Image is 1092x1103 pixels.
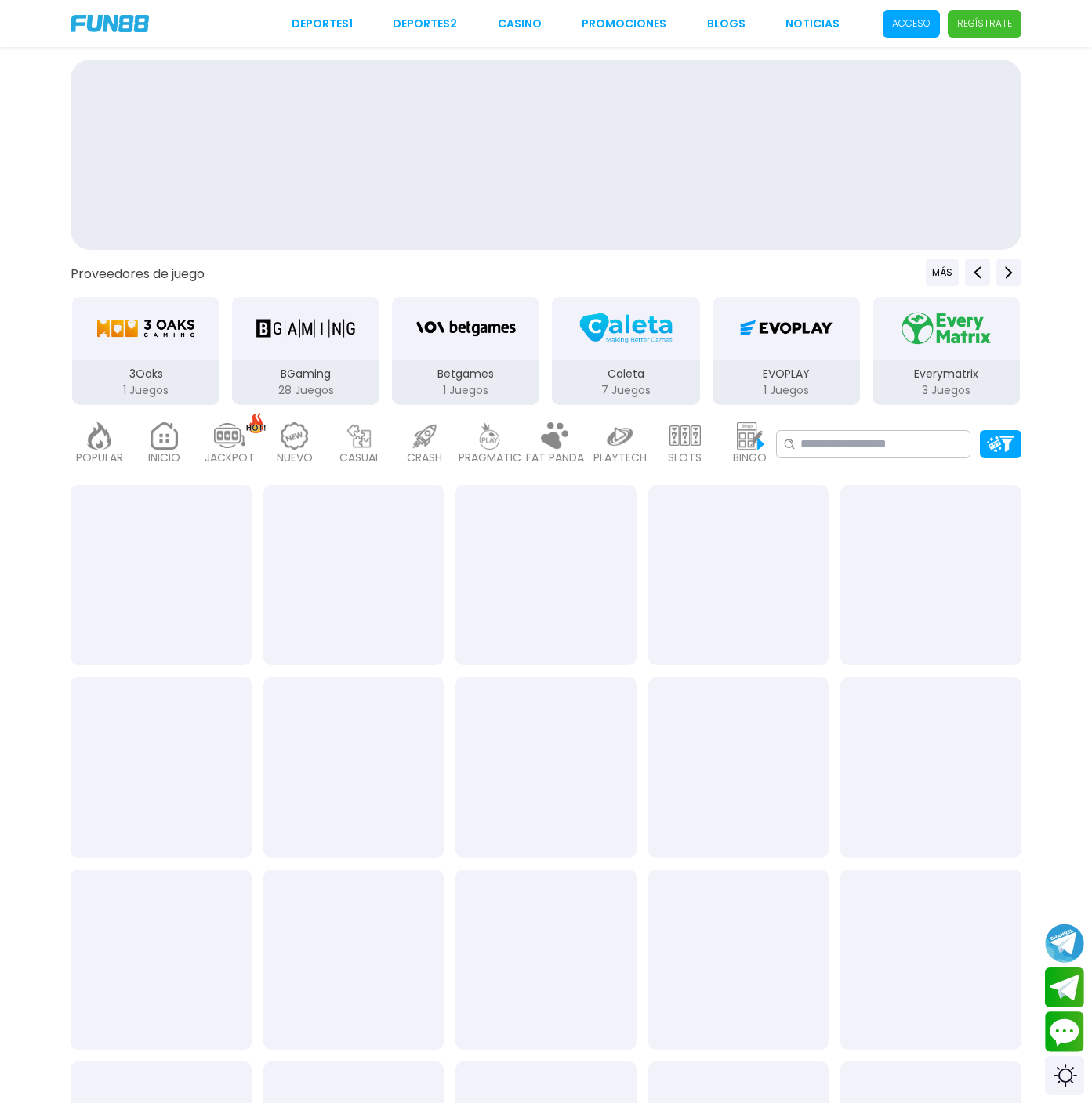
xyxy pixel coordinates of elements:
[897,306,996,350] img: Everymatrix
[582,16,666,32] a: Promociones
[96,306,195,350] img: 3Oaks
[892,16,931,31] p: Acceso
[72,366,219,382] p: 3Oaks
[552,382,699,399] p: 7 Juegos
[84,422,115,450] img: popular_light.webp
[226,295,386,407] button: BGaming
[593,450,647,466] p: PLAYTECH
[526,450,584,466] p: FAT PANDA
[539,422,571,450] img: fat_panda_light.webp
[996,259,1021,286] button: Next providers
[785,16,840,32] a: NOTICIAS
[873,366,1020,382] p: Everymatrix
[546,295,706,407] button: Caleta
[409,422,441,450] img: crash_light.webp
[957,16,1012,31] p: Regístrate
[416,306,515,350] img: Betgames
[668,450,702,466] p: SLOTS
[707,16,746,32] a: BLOGS
[733,450,767,466] p: BINGO
[279,422,310,450] img: new_light.webp
[576,306,675,350] img: Caleta
[292,16,353,32] a: Deportes1
[344,422,375,450] img: casual_light.webp
[965,259,990,286] button: Previous providers
[407,450,442,466] p: CRASH
[735,422,766,450] img: bingo_light.webp
[232,382,379,399] p: 28 Juegos
[866,295,1026,407] button: Everymatrix
[604,422,636,450] img: playtech_light.webp
[1045,967,1084,1008] button: Join telegram
[737,306,836,350] img: EVOPLAY
[713,382,860,399] p: 1 Juegos
[72,382,219,399] p: 1 Juegos
[71,266,205,282] button: Proveedores de juego
[66,295,226,407] button: 3Oaks
[873,382,1020,399] p: 3 Juegos
[552,366,699,382] p: Caleta
[277,450,313,466] p: NUEVO
[232,366,379,382] p: BGaming
[214,422,245,450] img: jackpot_light.webp
[386,295,546,407] button: Betgames
[459,450,521,466] p: PRAGMATIC
[1045,1011,1084,1052] button: Contact customer service
[256,306,355,350] img: BGaming
[392,366,539,382] p: Betgames
[706,295,866,407] button: EVOPLAY
[669,422,701,450] img: slots_light.webp
[393,16,457,32] a: Deportes2
[205,450,255,466] p: JACKPOT
[339,450,380,466] p: CASUAL
[1045,923,1084,964] button: Join telegram channel
[148,450,180,466] p: INICIO
[926,259,959,286] button: Previous providers
[71,15,149,32] img: Company Logo
[1045,1056,1084,1095] div: Switch theme
[713,366,860,382] p: EVOPLAY
[76,450,123,466] p: POPULAR
[392,382,539,399] p: 1 Juegos
[246,413,266,434] img: hot
[474,422,506,450] img: pragmatic_light.webp
[149,422,180,450] img: home_light.webp
[987,436,1014,452] img: Platform Filter
[498,16,542,32] a: CASINO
